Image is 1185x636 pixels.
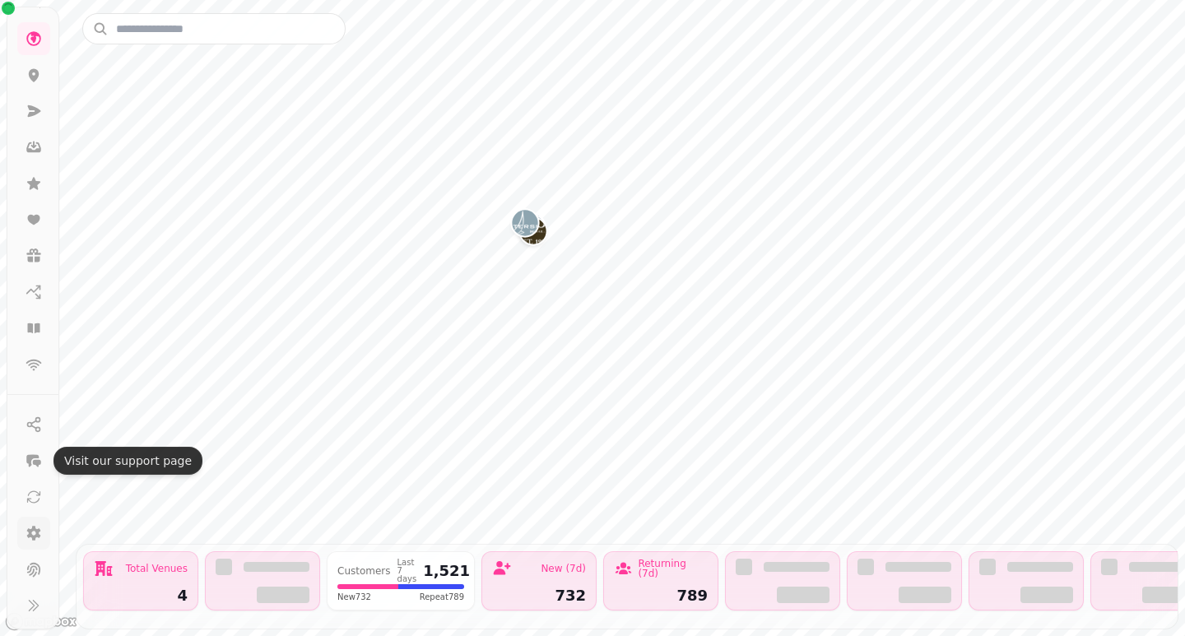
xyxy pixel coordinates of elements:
[53,447,202,475] div: Visit our support page
[512,210,538,236] button: The Waterside
[541,564,586,573] div: New (7d)
[638,559,708,578] div: Returning (7d)
[614,588,708,603] div: 789
[397,559,417,583] div: Last 7 days
[337,591,371,603] span: New 732
[420,591,464,603] span: Repeat 789
[512,210,538,241] div: Map marker
[337,566,391,576] div: Customers
[492,588,586,603] div: 732
[423,564,470,578] div: 1,521
[5,612,77,631] a: Mapbox logo
[126,564,188,573] div: Total Venues
[94,588,188,603] div: 4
